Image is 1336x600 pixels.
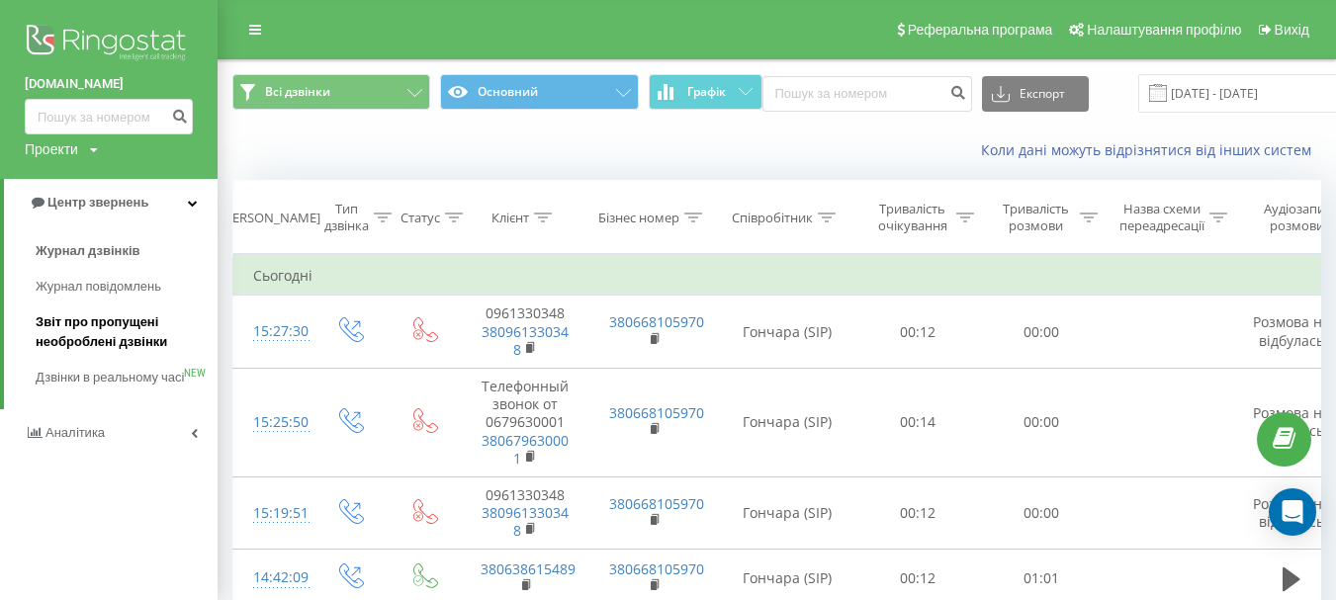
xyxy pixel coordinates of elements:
span: Дзвінки в реальному часі [36,368,184,387]
a: 380638615489 [481,559,576,578]
div: Тривалість розмови [997,201,1075,234]
button: Основний [440,74,638,110]
span: Звіт про пропущені необроблені дзвінки [36,312,208,352]
td: Гончара (SIP) [718,476,856,550]
a: Дзвінки в реальному часіNEW [36,360,218,395]
div: Проекти [25,139,78,159]
td: Гончара (SIP) [718,296,856,369]
a: Журнал повідомлень [36,269,218,304]
span: Розмова не відбулась [1253,403,1330,440]
div: Співробітник [732,210,813,226]
span: Вихід [1275,22,1309,38]
a: 380668105970 [609,312,704,331]
div: [PERSON_NAME] [221,210,320,226]
a: Центр звернень [4,179,218,226]
td: Гончара (SIP) [718,368,856,476]
a: Журнал дзвінків [36,233,218,269]
span: Всі дзвінки [265,84,330,100]
div: Тип дзвінка [324,201,369,234]
td: 0961330348 [461,296,589,369]
span: Аналiтика [45,425,105,440]
a: Звіт про пропущені необроблені дзвінки [36,304,218,360]
a: 380679630001 [482,431,569,468]
div: Назва схеми переадресації [1119,201,1204,234]
a: [DOMAIN_NAME] [25,74,193,94]
td: 00:14 [856,368,980,476]
a: 380668105970 [609,559,704,578]
td: 00:00 [980,296,1104,369]
input: Пошук за номером [762,76,972,112]
a: Коли дані можуть відрізнятися вiд інших систем [981,140,1321,159]
div: Статус [401,210,440,226]
span: Розмова не відбулась [1253,494,1330,531]
td: 00:12 [856,476,980,550]
div: 15:19:51 [253,494,293,533]
button: Експорт [982,76,1089,112]
div: Бізнес номер [598,210,679,226]
span: Реферальна програма [908,22,1053,38]
div: Open Intercom Messenger [1269,488,1316,536]
span: Розмова не відбулась [1253,312,1330,349]
span: Журнал повідомлень [36,277,161,297]
div: 14:42:09 [253,558,293,597]
img: Ringostat logo [25,20,193,69]
div: Клієнт [491,210,529,226]
span: Центр звернень [47,195,148,210]
a: 380668105970 [609,403,704,422]
span: Налаштування профілю [1087,22,1241,38]
button: Графік [649,74,762,110]
td: 00:00 [980,476,1104,550]
a: 380961330348 [482,503,569,540]
div: Тривалість очікування [873,201,951,234]
td: 00:00 [980,368,1104,476]
span: Графік [687,85,726,99]
input: Пошук за номером [25,99,193,134]
div: 15:25:50 [253,403,293,442]
div: 15:27:30 [253,312,293,351]
a: 380961330348 [482,322,569,359]
button: Всі дзвінки [232,74,430,110]
a: 380668105970 [609,494,704,513]
td: 0961330348 [461,476,589,550]
td: 00:12 [856,296,980,369]
td: Телефонный звонок от 0679630001 [461,368,589,476]
span: Журнал дзвінків [36,241,140,261]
